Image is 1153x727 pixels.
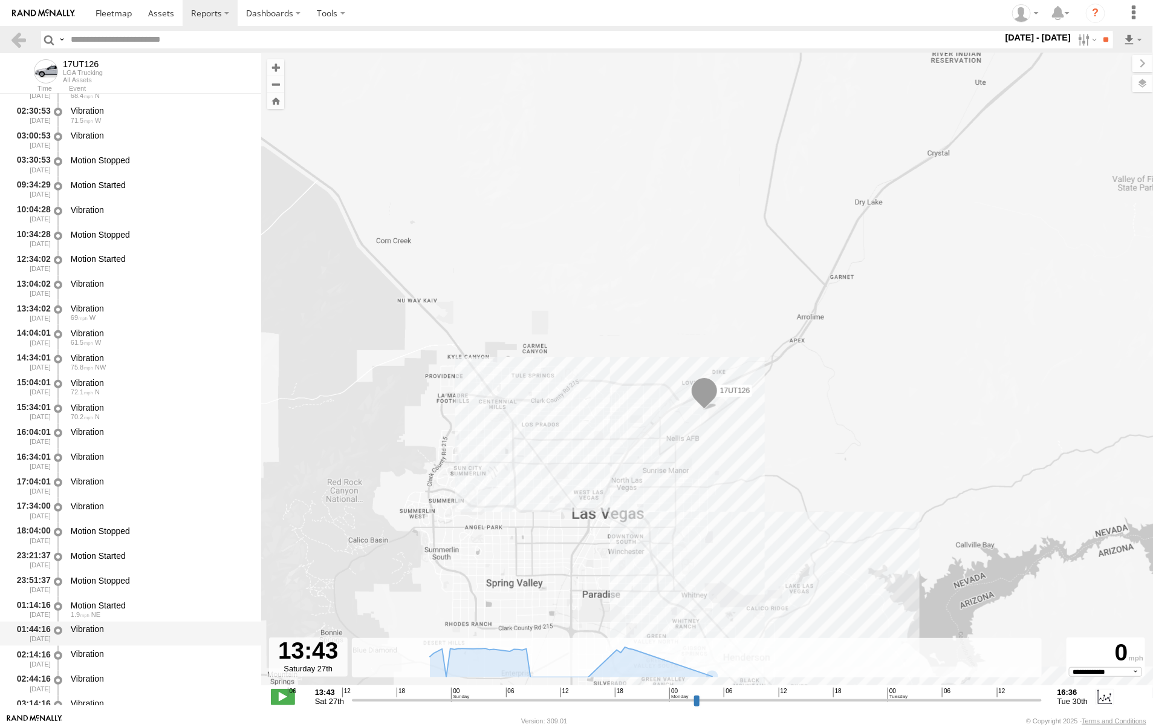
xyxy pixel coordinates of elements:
[71,353,250,363] div: Vibration
[71,363,93,371] span: 75.8
[10,252,52,275] div: 12:34:02 [DATE]
[10,227,52,250] div: 10:34:28 [DATE]
[1086,4,1105,23] i: ?
[506,688,515,697] span: 06
[71,229,250,240] div: Motion Stopped
[71,328,250,339] div: Vibration
[10,425,52,448] div: 16:04:01 [DATE]
[1057,688,1088,697] strong: 16:36
[521,717,567,725] div: Version: 309.01
[10,301,52,324] div: 13:34:02 [DATE]
[71,649,250,660] div: Vibration
[95,413,100,420] span: Heading: 346
[720,386,750,395] span: 17UT126
[560,688,569,697] span: 12
[71,92,93,99] span: 68.4
[833,688,842,697] span: 18
[95,92,100,99] span: Heading: 359
[71,600,250,611] div: Motion Started
[71,130,250,141] div: Vibration
[89,314,96,321] span: Heading: 274
[451,688,469,702] span: 00
[71,611,89,618] span: 1.9
[10,499,52,521] div: 17:34:00 [DATE]
[342,688,351,697] span: 12
[1057,697,1088,706] span: Tue 30th Sep 2025
[12,9,75,18] img: rand-logo.svg
[71,339,93,346] span: 61.5
[10,672,52,694] div: 02:44:16 [DATE]
[1008,4,1043,22] div: Carlos Vazquez
[95,363,106,371] span: Heading: 331
[71,253,250,264] div: Motion Started
[71,204,250,215] div: Vibration
[315,688,344,697] strong: 13:43
[10,573,52,596] div: 23:51:37 [DATE]
[669,688,688,702] span: 00
[267,93,284,109] button: Zoom Home
[71,377,250,388] div: Vibration
[57,31,67,48] label: Search Query
[10,326,52,348] div: 14:04:01 [DATE]
[71,426,250,437] div: Vibration
[71,674,250,685] div: Vibration
[779,688,787,697] span: 12
[71,388,93,396] span: 72.1
[71,550,250,561] div: Motion Started
[10,647,52,670] div: 02:14:16 [DATE]
[91,611,100,618] span: Heading: 41
[71,501,250,512] div: Vibration
[997,688,1005,697] span: 12
[71,314,88,321] span: 69
[71,303,250,314] div: Vibration
[10,549,52,571] div: 23:21:37 [DATE]
[10,623,52,645] div: 01:44:16 [DATE]
[888,688,908,702] span: 00
[71,526,250,536] div: Motion Stopped
[267,59,284,76] button: Zoom in
[71,117,93,124] span: 71.5
[10,86,52,92] div: Time
[71,575,250,586] div: Motion Stopped
[724,688,732,697] span: 06
[71,699,250,709] div: Vibration
[69,86,261,92] div: Event
[1026,717,1146,725] div: © Copyright 2025 -
[10,203,52,225] div: 10:04:28 [DATE]
[71,278,250,289] div: Vibration
[10,450,52,472] div: 16:34:01 [DATE]
[95,339,101,346] span: Heading: 280
[71,624,250,635] div: Vibration
[10,178,52,200] div: 09:34:29 [DATE]
[10,153,52,175] div: 03:30:53 [DATE]
[71,402,250,413] div: Vibration
[1082,717,1146,725] a: Terms and Conditions
[271,689,295,705] label: Play/Stop
[1068,639,1143,667] div: 0
[63,69,103,76] div: LGA Trucking
[10,697,52,719] div: 03:14:16 [DATE]
[63,76,103,83] div: All Assets
[1123,31,1143,48] label: Export results as...
[71,413,93,420] span: 70.2
[10,474,52,497] div: 17:04:01 [DATE]
[10,598,52,621] div: 01:14:16 [DATE]
[63,59,103,69] div: 17UT126 - View Asset History
[1003,31,1074,44] label: [DATE] - [DATE]
[10,277,52,299] div: 13:04:02 [DATE]
[10,524,52,546] div: 18:04:00 [DATE]
[10,31,27,48] a: Back to previous Page
[10,400,52,423] div: 15:34:01 [DATE]
[71,155,250,166] div: Motion Stopped
[10,104,52,126] div: 02:30:53 [DATE]
[10,351,52,373] div: 14:34:01 [DATE]
[615,688,623,697] span: 18
[71,180,250,191] div: Motion Started
[315,697,344,706] span: Sat 27th Sep 2025
[1073,31,1099,48] label: Search Filter Options
[7,715,62,727] a: Visit our Website
[288,688,296,697] span: 06
[942,688,950,697] span: 06
[267,76,284,93] button: Zoom out
[10,376,52,398] div: 15:04:01 [DATE]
